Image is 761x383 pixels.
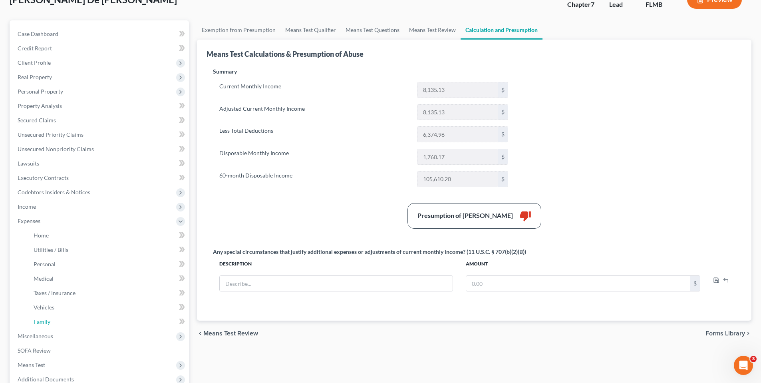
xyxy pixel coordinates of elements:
[18,361,45,368] span: Means Test
[498,82,508,98] div: $
[34,289,76,296] span: Taxes / Insurance
[417,82,498,98] input: 0.00
[498,149,508,164] div: $
[18,160,39,167] span: Lawsuits
[27,271,189,286] a: Medical
[18,131,83,138] span: Unsecured Priority Claims
[11,41,189,56] a: Credit Report
[34,318,50,325] span: Family
[197,330,258,337] button: chevron_left Means Test Review
[417,211,513,220] div: Presumption of [PERSON_NAME]
[213,248,526,256] div: Any special circumstances that justify additional expenses or adjustments of current monthly inco...
[18,174,69,181] span: Executory Contracts
[745,330,751,337] i: chevron_right
[34,261,56,267] span: Personal
[11,113,189,128] a: Secured Claims
[18,45,52,52] span: Credit Report
[34,246,68,253] span: Utilities / Bills
[404,20,461,40] a: Means Test Review
[750,356,757,362] span: 3
[498,127,508,142] div: $
[18,59,51,66] span: Client Profile
[34,275,54,282] span: Medical
[417,105,498,120] input: 0.00
[417,149,498,164] input: 0.00
[519,210,531,222] i: thumb_down
[215,149,413,165] label: Disposable Monthly Income
[215,104,413,120] label: Adjusted Current Monthly Income
[11,343,189,358] a: SOFA Review
[734,356,753,375] iframe: Intercom live chat
[27,286,189,300] a: Taxes / Insurance
[498,172,508,187] div: $
[34,232,49,239] span: Home
[18,117,56,124] span: Secured Claims
[11,171,189,185] a: Executory Contracts
[417,127,498,142] input: 0.00
[18,74,52,80] span: Real Property
[18,217,40,224] span: Expenses
[591,0,594,8] span: 7
[461,20,542,40] a: Calculation and Presumption
[11,156,189,171] a: Lawsuits
[27,300,189,315] a: Vehicles
[18,203,36,210] span: Income
[18,146,94,152] span: Unsecured Nonpriority Claims
[459,256,707,272] th: Amount
[11,142,189,156] a: Unsecured Nonpriority Claims
[18,333,53,339] span: Miscellaneous
[705,330,751,337] button: Forms Library chevron_right
[18,347,51,354] span: SOFA Review
[705,330,745,337] span: Forms Library
[197,330,203,337] i: chevron_left
[11,128,189,142] a: Unsecured Priority Claims
[203,330,258,337] span: Means Test Review
[220,276,453,291] input: Describe...
[215,126,413,142] label: Less Total Deductions
[341,20,404,40] a: Means Test Questions
[27,315,189,329] a: Family
[18,88,63,95] span: Personal Property
[197,20,280,40] a: Exemption from Presumption
[417,172,498,187] input: 0.00
[207,49,364,59] div: Means Test Calculations & Presumption of Abuse
[34,304,54,311] span: Vehicles
[213,68,515,76] p: Summary
[213,256,459,272] th: Description
[11,27,189,41] a: Case Dashboard
[27,257,189,271] a: Personal
[27,243,189,257] a: Utilities / Bills
[215,82,413,98] label: Current Monthly Income
[466,276,690,291] input: 0.00
[498,105,508,120] div: $
[18,376,74,383] span: Additional Documents
[215,171,413,187] label: 60-month Disposable Income
[18,189,90,195] span: Codebtors Insiders & Notices
[690,276,700,291] div: $
[18,102,62,109] span: Property Analysis
[11,99,189,113] a: Property Analysis
[18,30,58,37] span: Case Dashboard
[27,228,189,243] a: Home
[280,20,341,40] a: Means Test Qualifier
